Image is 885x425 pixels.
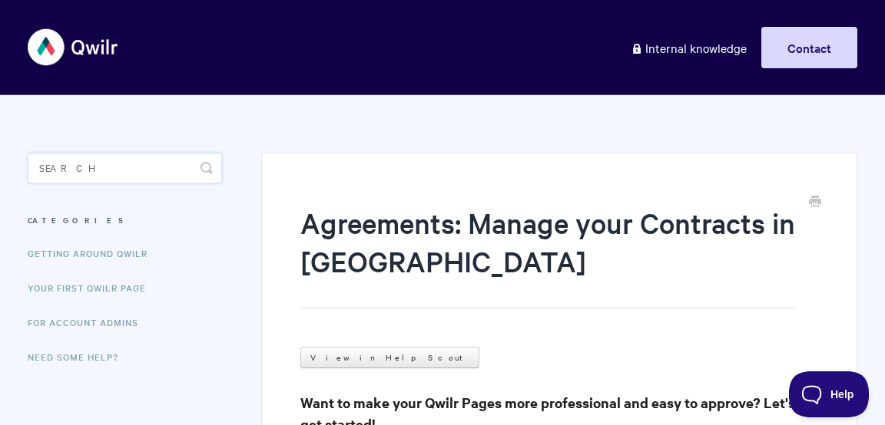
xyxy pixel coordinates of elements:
a: Print this Article [809,194,821,211]
a: Internal knowledge [619,27,758,68]
iframe: Toggle Customer Support [789,371,870,417]
h3: Categories [28,206,222,234]
a: Contact [761,27,857,68]
a: Getting Around Qwilr [28,238,159,269]
input: Search [28,153,222,183]
img: Qwilr Help Center [28,18,119,76]
a: For Account Admins [28,307,150,338]
a: View in Help Scout [300,347,479,368]
a: Your First Qwilr Page [28,272,157,303]
a: Need Some Help? [28,341,130,372]
h1: Agreements: Manage your Contracts in [GEOGRAPHIC_DATA] [300,203,795,308]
